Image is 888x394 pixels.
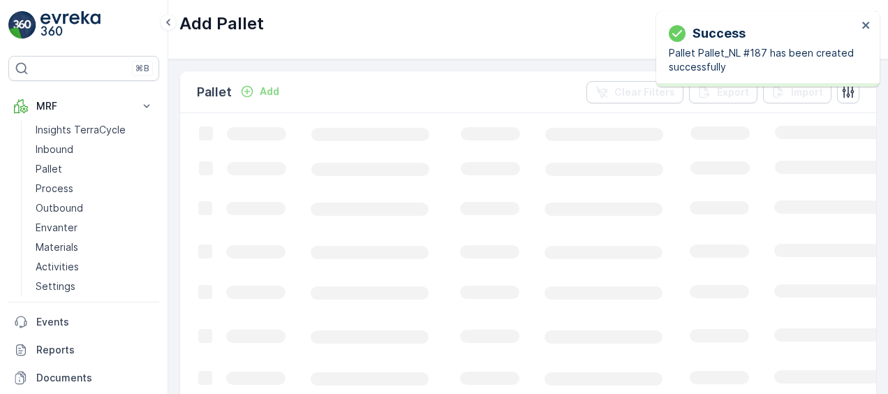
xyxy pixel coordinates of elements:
[763,81,831,103] button: Import
[82,252,98,264] span: 168
[36,182,73,196] p: Process
[36,201,83,215] p: Outbound
[46,229,192,241] span: FD404 Dental PPE [DATE] #24
[12,344,59,356] span: Material :
[30,277,159,296] a: Settings
[78,298,91,310] span: 30
[36,221,77,235] p: Envanter
[36,162,62,176] p: Pallet
[36,315,154,329] p: Events
[8,308,159,336] a: Events
[30,120,159,140] a: Insights TerraCycle
[36,143,73,156] p: Inbound
[30,140,159,159] a: Inbound
[30,198,159,218] a: Outbound
[12,321,74,333] span: Asset Type :
[74,321,102,333] span: Pallet
[30,179,159,198] a: Process
[8,364,159,392] a: Documents
[179,13,264,35] p: Add Pallet
[73,275,90,287] span: 138
[693,24,746,43] p: Success
[717,85,749,99] p: Export
[8,92,159,120] button: MRF
[8,336,159,364] a: Reports
[30,159,159,179] a: Pallet
[689,81,757,103] button: Export
[135,63,149,74] p: ⌘B
[260,85,279,98] p: Add
[30,257,159,277] a: Activities
[30,218,159,238] a: Envanter
[36,343,154,357] p: Reports
[861,20,871,33] button: close
[30,238,159,257] a: Materials
[36,279,75,293] p: Settings
[358,12,527,29] p: FD404 Dental PPE [DATE] #24
[614,85,675,99] p: Clear Filters
[59,344,140,356] span: NL-PI0022 I PBM
[36,99,131,113] p: MRF
[12,252,82,264] span: Total Weight :
[669,46,857,74] p: Pallet Pallet_NL #187 has been created successfully
[36,260,79,274] p: Activities
[36,240,78,254] p: Materials
[36,123,126,137] p: Insights TerraCycle
[12,298,78,310] span: Tare Weight :
[40,11,101,39] img: logo_light-DOdMpM7g.png
[36,371,154,385] p: Documents
[12,229,46,241] span: Name :
[12,275,73,287] span: Net Weight :
[197,82,232,102] p: Pallet
[8,11,36,39] img: logo
[235,83,285,100] button: Add
[791,85,823,99] p: Import
[586,81,683,103] button: Clear Filters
